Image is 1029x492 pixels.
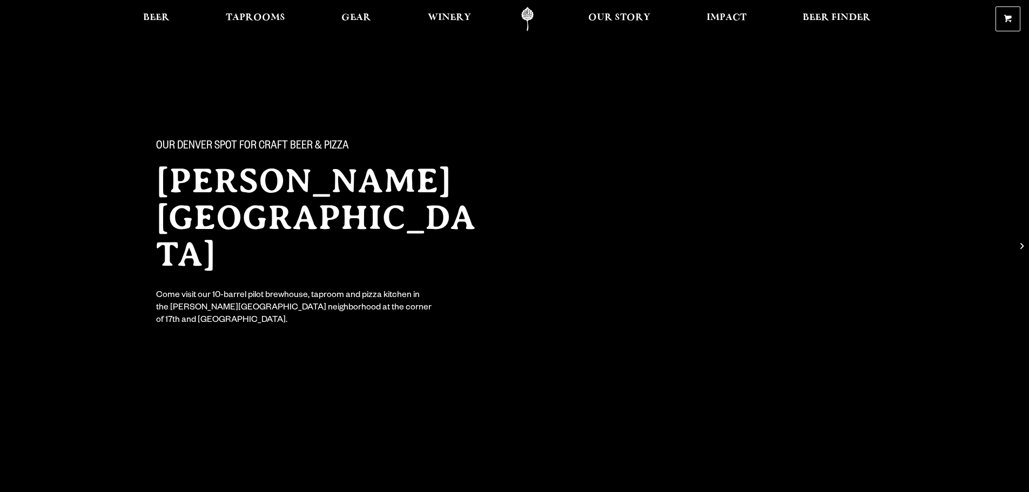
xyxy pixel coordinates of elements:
span: Taprooms [226,14,285,22]
a: Our Story [581,7,657,31]
a: Winery [421,7,478,31]
a: Odell Home [507,7,548,31]
a: Gear [334,7,378,31]
span: Winery [428,14,471,22]
div: Come visit our 10-barrel pilot brewhouse, taproom and pizza kitchen in the [PERSON_NAME][GEOGRAPH... [156,290,433,327]
span: Impact [707,14,746,22]
a: Beer Finder [796,7,878,31]
span: Gear [341,14,371,22]
a: Beer [136,7,177,31]
span: Our Story [588,14,650,22]
span: Beer Finder [803,14,871,22]
a: Impact [700,7,754,31]
h2: [PERSON_NAME][GEOGRAPHIC_DATA] [156,163,493,273]
a: Taprooms [219,7,292,31]
span: Our Denver spot for craft beer & pizza [156,140,349,154]
span: Beer [143,14,170,22]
